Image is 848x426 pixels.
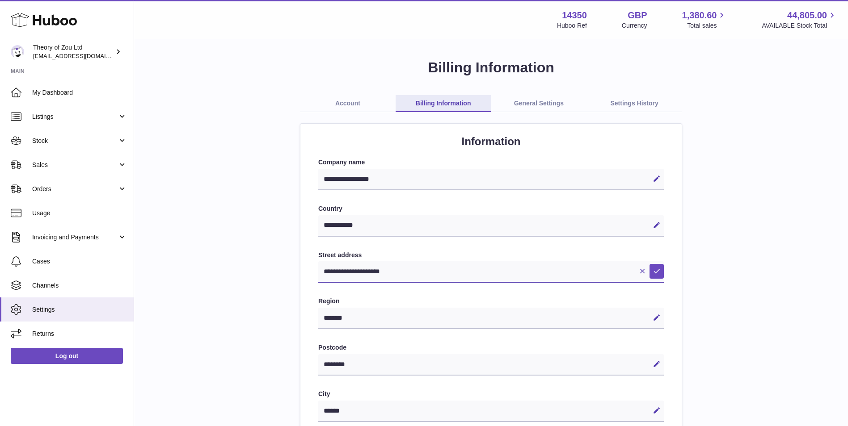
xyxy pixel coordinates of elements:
a: General Settings [491,95,587,112]
strong: GBP [628,9,647,21]
span: Stock [32,137,118,145]
span: AVAILABLE Stock Total [762,21,837,30]
span: Settings [32,305,127,314]
span: Usage [32,209,127,217]
a: 1,380.60 Total sales [682,9,727,30]
span: Sales [32,161,118,169]
div: Theory of Zou Ltd [33,43,114,60]
span: 1,380.60 [682,9,717,21]
label: Postcode [318,343,664,352]
label: City [318,390,664,398]
a: Account [300,95,396,112]
span: Orders [32,185,118,193]
span: My Dashboard [32,88,127,97]
span: Returns [32,330,127,338]
span: Invoicing and Payments [32,233,118,242]
span: Cases [32,257,127,266]
label: Company name [318,158,664,167]
a: Billing Information [396,95,491,112]
a: Log out [11,348,123,364]
span: Channels [32,281,127,290]
div: Currency [622,21,647,30]
span: [EMAIL_ADDRESS][DOMAIN_NAME] [33,52,131,59]
strong: 14350 [562,9,587,21]
span: Total sales [687,21,727,30]
h1: Billing Information [148,58,834,77]
h2: Information [318,134,664,149]
img: internalAdmin-14350@internal.huboo.com [11,45,24,58]
div: Huboo Ref [557,21,587,30]
a: Settings History [586,95,682,112]
span: Listings [32,113,118,121]
a: 44,805.00 AVAILABLE Stock Total [762,9,837,30]
label: Country [318,205,664,213]
label: Region [318,297,664,305]
label: Street address [318,251,664,259]
span: 44,805.00 [787,9,827,21]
